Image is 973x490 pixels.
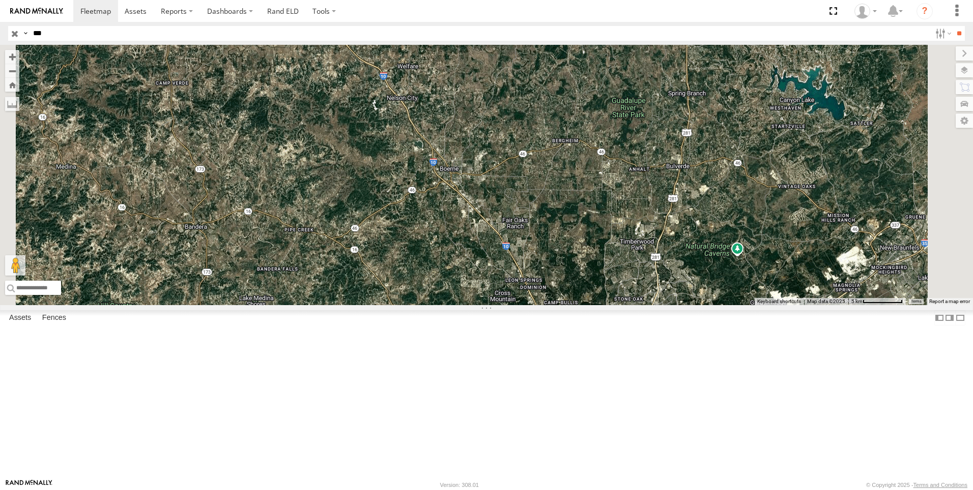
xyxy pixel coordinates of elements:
[913,482,967,488] a: Terms and Conditions
[37,311,71,325] label: Fences
[929,298,970,304] a: Report a map error
[956,114,973,128] label: Map Settings
[807,298,845,304] span: Map data ©2025
[866,482,967,488] div: © Copyright 2025 -
[5,78,19,92] button: Zoom Home
[757,298,801,305] button: Keyboard shortcuts
[5,255,25,276] button: Drag Pegman onto the map to open Street View
[5,50,19,64] button: Zoom in
[851,298,863,304] span: 5 km
[6,480,52,490] a: Visit our Website
[4,311,36,325] label: Assets
[21,26,30,41] label: Search Query
[10,8,63,15] img: rand-logo.svg
[917,3,933,19] i: ?
[848,298,906,305] button: Map Scale: 5 km per 75 pixels
[934,310,945,325] label: Dock Summary Table to the Left
[5,64,19,78] button: Zoom out
[440,482,479,488] div: Version: 308.01
[931,26,953,41] label: Search Filter Options
[911,300,922,304] a: Terms (opens in new tab)
[955,310,965,325] label: Hide Summary Table
[945,310,955,325] label: Dock Summary Table to the Right
[5,97,19,111] label: Measure
[851,4,880,19] div: Norma Casillas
